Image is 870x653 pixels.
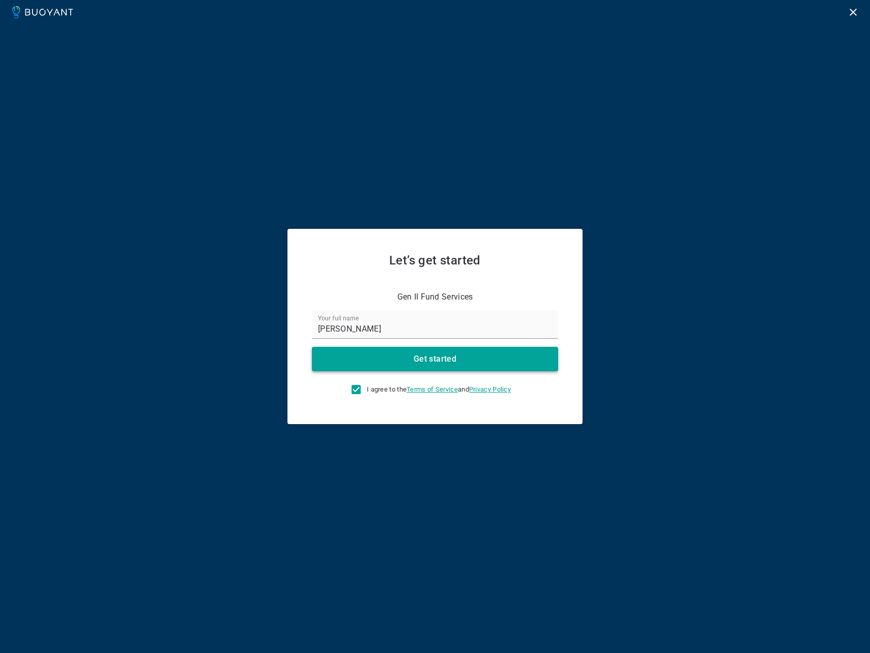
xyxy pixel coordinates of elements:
button: Logout [845,4,862,21]
button: Get started [312,347,558,371]
span: I agree to the and [367,385,511,394]
a: Terms of Service [407,385,458,393]
a: Privacy Policy [469,385,511,393]
h4: Get started [414,354,456,364]
a: Logout [845,7,862,16]
h2: Let’s get started [312,253,558,268]
p: Gen II Fund Services [397,292,473,302]
label: Your full name [318,314,359,322]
